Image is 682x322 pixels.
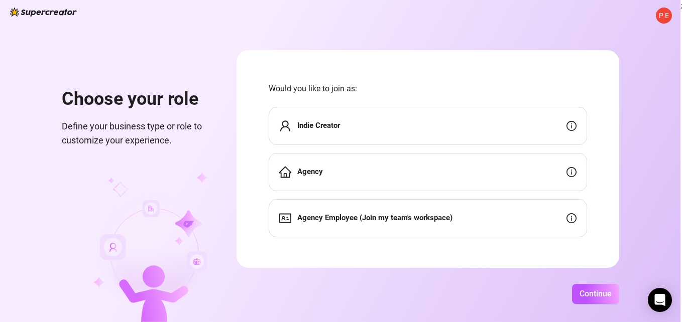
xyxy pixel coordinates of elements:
span: Define your business type or role to customize your experience. [62,119,212,148]
span: Would you like to join as: [269,82,587,95]
strong: Agency Employee (Join my team's workspace) [297,213,452,222]
span: info-circle [566,121,577,131]
span: P E [659,10,669,21]
span: idcard [279,212,291,224]
span: user [279,120,291,132]
button: Continue [572,284,619,304]
span: home [279,166,291,178]
strong: Indie Creator [297,121,340,130]
strong: Agency [297,167,323,176]
span: Continue [580,289,612,298]
span: info-circle [566,167,577,177]
span: info-circle [566,213,577,223]
h1: Choose your role [62,88,212,110]
div: Open Intercom Messenger [648,288,672,312]
img: logo [10,8,77,17]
